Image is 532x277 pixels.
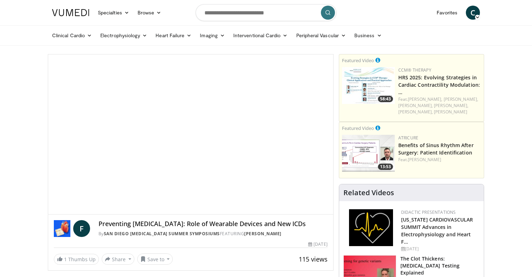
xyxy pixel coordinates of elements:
[99,231,328,237] div: By FEATURING
[350,28,386,42] a: Business
[342,135,395,172] img: 982c273f-2ee1-4c72-ac31-fa6e97b745f7.png.150x105_q85_crop-smart_upscale.png
[54,254,99,265] a: 1 Thumbs Up
[349,209,393,246] img: 1860aa7a-ba06-47e3-81a4-3dc728c2b4cf.png.150x105_q85_autocrop_double_scale_upscale_version-0.2.png
[401,209,478,216] div: Didactic Presentations
[444,96,478,102] a: [PERSON_NAME],
[434,109,467,115] a: [PERSON_NAME]
[398,103,433,108] a: [PERSON_NAME],
[398,157,481,163] div: Feat.
[343,189,394,197] h4: Related Videos
[342,67,395,104] a: 58:43
[398,67,431,73] a: CCM® Therapy
[434,103,468,108] a: [PERSON_NAME],
[342,135,395,172] a: 13:53
[292,28,350,42] a: Peripheral Vascular
[102,253,134,265] button: Share
[308,241,327,248] div: [DATE]
[137,253,173,265] button: Save to
[400,255,480,276] h3: The Clot Thickens: [MEDICAL_DATA] Testing Explained
[401,216,473,245] a: [US_STATE] CARDIOVASCULAR SUMMIT Advances in Electrophysiology and Heart F…
[244,231,281,237] a: [PERSON_NAME]
[299,255,328,263] span: 115 views
[196,4,336,21] input: Search topics, interventions
[73,220,90,237] a: F
[342,57,374,64] small: Featured Video
[398,142,474,156] a: Benefits of Sinus Rhythm After Surgery: Patient Identification
[398,135,418,141] a: AtriCure
[48,28,96,42] a: Clinical Cardio
[398,109,433,115] a: [PERSON_NAME],
[432,6,462,20] a: Favorites
[401,246,478,252] div: [DATE]
[408,157,441,163] a: [PERSON_NAME]
[64,256,67,263] span: 1
[398,96,481,115] div: Feat.
[229,28,292,42] a: Interventional Cardio
[342,125,374,131] small: Featured Video
[342,67,395,104] img: 3f694bbe-f46e-4e2a-ab7b-fff0935bbb6c.150x105_q85_crop-smart_upscale.jpg
[196,28,229,42] a: Imaging
[408,96,442,102] a: [PERSON_NAME],
[133,6,166,20] a: Browse
[99,220,328,228] h4: Preventing [MEDICAL_DATA]: Role of Wearable Devices and New ICDs
[378,96,393,102] span: 58:43
[96,28,151,42] a: Electrophysiology
[466,6,480,20] a: C
[378,164,393,170] span: 13:53
[52,9,89,16] img: VuMedi Logo
[151,28,196,42] a: Heart Failure
[94,6,133,20] a: Specialties
[54,220,70,237] img: San Diego Heart Failure Summer Symposiums
[104,231,220,237] a: San Diego [MEDICAL_DATA] Summer Symposiums
[48,54,333,215] video-js: Video Player
[398,74,480,95] a: HRS 2025: Evolving Strategies in Cardiac Contractility Modulation: …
